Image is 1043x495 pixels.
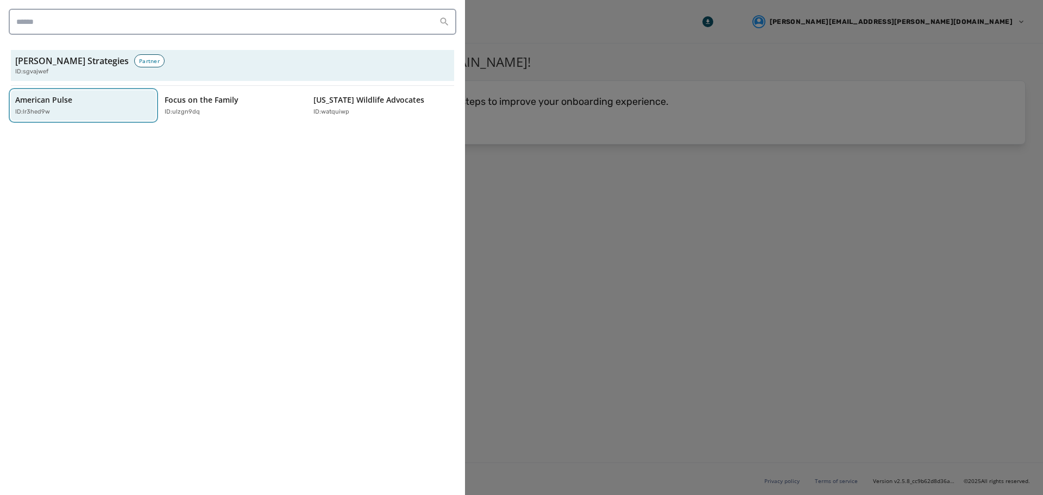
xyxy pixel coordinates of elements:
[165,95,238,105] p: Focus on the Family
[15,95,72,105] p: American Pulse
[309,90,454,121] button: [US_STATE] Wildlife AdvocatesID:watquiwp
[15,54,129,67] h3: [PERSON_NAME] Strategies
[160,90,305,121] button: Focus on the FamilyID:ulzgn9dq
[11,50,454,81] button: [PERSON_NAME] StrategiesPartnerID:sgvajwef
[15,67,48,77] span: ID: sgvajwef
[134,54,165,67] div: Partner
[15,108,50,117] p: ID: lr3hed9w
[11,90,156,121] button: American PulseID:lr3hed9w
[313,108,349,117] p: ID: watquiwp
[313,95,424,105] p: [US_STATE] Wildlife Advocates
[165,108,200,117] p: ID: ulzgn9dq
